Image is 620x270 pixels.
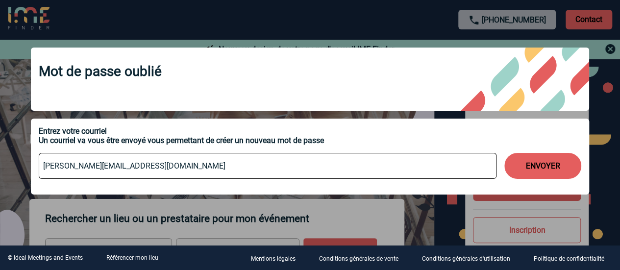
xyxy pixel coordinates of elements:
[31,48,589,111] div: Mot de passe oublié
[251,255,296,262] p: Mentions légales
[311,253,414,263] a: Conditions générales de vente
[39,126,581,145] div: Entrez votre courriel Un courriel va vous être envoyé vous permettant de créer un nouveau mot de ...
[534,255,604,262] p: Politique de confidentialité
[504,153,581,179] button: ENVOYER
[39,153,496,179] input: Email
[8,254,83,261] div: © Ideal Meetings and Events
[243,253,311,263] a: Mentions légales
[526,253,620,263] a: Politique de confidentialité
[414,253,526,263] a: Conditions générales d'utilisation
[319,255,398,262] p: Conditions générales de vente
[106,254,158,261] a: Référencer mon lieu
[422,255,510,262] p: Conditions générales d'utilisation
